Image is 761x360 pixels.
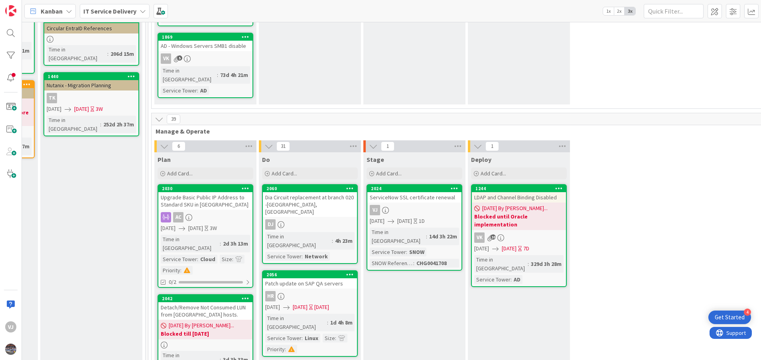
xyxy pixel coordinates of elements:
[263,185,357,217] div: 2060Dia Circuit replacement at branch 020 -[GEOGRAPHIC_DATA], [GEOGRAPHIC_DATA]
[158,185,252,192] div: 2030
[272,170,297,177] span: Add Card...
[44,73,138,80] div: 1440
[262,184,358,264] a: 2060Dia Circuit replacement at branch 020 -[GEOGRAPHIC_DATA], [GEOGRAPHIC_DATA]DJTime in [GEOGRAP...
[502,244,517,253] span: [DATE]
[367,185,461,192] div: 2024
[328,318,355,327] div: 1d 4h 8m
[512,275,522,284] div: AD
[221,239,250,248] div: 2d 3h 13m
[265,345,285,354] div: Priority
[370,259,413,268] div: SNOW Reference Number
[471,184,567,287] a: 1244LDAP and Channel Binding Disabled[DATE] By [PERSON_NAME]...Blocked until Oracle implementatio...
[158,33,252,41] div: 1869
[158,212,252,222] div: AC
[485,142,499,151] span: 1
[265,314,327,331] div: Time in [GEOGRAPHIC_DATA]
[266,186,357,191] div: 2060
[167,170,193,177] span: Add Card...
[744,309,751,316] div: 4
[406,248,407,256] span: :
[293,303,308,311] span: [DATE]
[370,228,426,245] div: Time in [GEOGRAPHIC_DATA]
[161,66,217,84] div: Time in [GEOGRAPHIC_DATA]
[265,303,280,311] span: [DATE]
[161,266,180,275] div: Priority
[603,7,614,15] span: 1x
[197,86,198,95] span: :
[471,155,491,163] span: Deploy
[426,232,427,241] span: :
[427,232,459,241] div: 14d 3h 22m
[44,93,138,103] div: TK
[83,7,136,15] b: IT Service Delivery
[335,334,336,342] span: :
[158,41,252,51] div: AD - Windows Servers SMB1 disable
[172,142,185,151] span: 6
[265,252,302,261] div: Service Tower
[371,186,461,191] div: 2024
[472,185,566,203] div: 1244LDAP and Channel Binding Disabled
[198,86,209,95] div: AD
[302,252,303,261] span: :
[158,184,253,288] a: 2030Upgrade Basic Public IP Address to Standard SKU in [GEOGRAPHIC_DATA]AC[DATE][DATE]3WTime in [...
[158,155,171,163] span: Plan
[74,105,89,113] span: [DATE]
[265,334,302,342] div: Service Tower
[474,275,511,284] div: Service Tower
[419,217,425,225] div: 1D
[625,7,635,15] span: 3x
[376,170,402,177] span: Add Card...
[472,232,566,243] div: VK
[161,235,220,252] div: Time in [GEOGRAPHIC_DATA]
[158,295,252,302] div: 2042
[474,212,564,228] b: Blocked until Oracle implementation
[644,4,704,18] input: Quick Filter...
[162,34,252,40] div: 1869
[265,232,332,250] div: Time in [GEOGRAPHIC_DATA]
[367,184,462,271] a: 2024ServiceNow SSL certificate renewalVJ[DATE][DATE]1DTime in [GEOGRAPHIC_DATA]:14d 3h 22mService...
[370,217,384,225] span: [DATE]
[381,142,394,151] span: 1
[314,303,329,311] div: [DATE]
[167,114,180,124] span: 39
[217,71,218,79] span: :
[180,266,181,275] span: :
[162,296,252,301] div: 2042
[161,255,197,264] div: Service Tower
[285,345,286,354] span: :
[161,330,250,338] b: Blocked till [DATE]
[262,270,358,357] a: 2056Patch update on SAP QA serversHR[DATE][DATE][DATE]Time in [GEOGRAPHIC_DATA]:1d 4h 8mService T...
[169,278,176,286] span: 0/2
[162,186,252,191] div: 2030
[47,116,100,133] div: Time in [GEOGRAPHIC_DATA]
[263,291,357,301] div: HR
[232,255,233,264] span: :
[333,236,355,245] div: 4h 23m
[188,224,203,232] span: [DATE]
[263,185,357,192] div: 2060
[47,105,61,113] span: [DATE]
[367,192,461,203] div: ServiceNow SSL certificate renewal
[263,192,357,217] div: Dia Circuit replacement at branch 020 -[GEOGRAPHIC_DATA], [GEOGRAPHIC_DATA]
[528,260,529,268] span: :
[397,217,412,225] span: [DATE]
[198,255,217,264] div: Cloud
[5,5,16,16] img: Visit kanbanzone.com
[367,185,461,203] div: 2024ServiceNow SSL certificate renewal
[158,192,252,210] div: Upgrade Basic Public IP Address to Standard SKU in [GEOGRAPHIC_DATA]
[220,255,232,264] div: Size
[210,224,217,232] div: 3W
[474,232,485,243] div: VK
[158,33,252,51] div: 1869AD - Windows Servers SMB1 disable
[303,252,330,261] div: Network
[265,219,276,230] div: DJ
[48,74,138,79] div: 1440
[708,311,751,324] div: Open Get Started checklist, remaining modules: 4
[332,236,333,245] span: :
[323,334,335,342] div: Size
[266,272,357,277] div: 2056
[218,71,250,79] div: 73d 4h 21m
[303,334,320,342] div: Linux
[158,33,253,98] a: 1869AD - Windows Servers SMB1 disableVKTime in [GEOGRAPHIC_DATA]:73d 4h 21mService Tower:AD
[177,55,182,61] span: 5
